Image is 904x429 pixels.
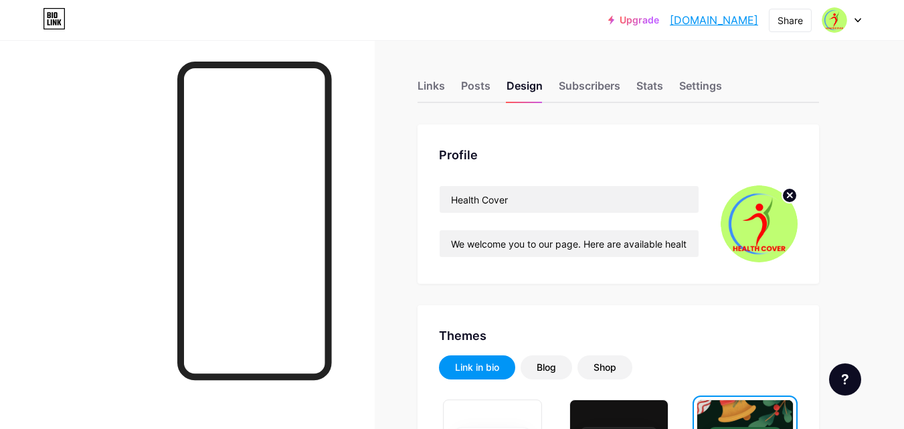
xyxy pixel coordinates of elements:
[594,361,616,374] div: Shop
[670,12,758,28] a: [DOMAIN_NAME]
[440,230,699,257] input: Bio
[439,146,798,164] div: Profile
[537,361,556,374] div: Blog
[679,78,722,102] div: Settings
[822,7,847,33] img: heathcarehub
[721,185,798,262] img: heathcarehub
[439,327,798,345] div: Themes
[418,78,445,102] div: Links
[507,78,543,102] div: Design
[440,186,699,213] input: Name
[559,78,620,102] div: Subscribers
[455,361,499,374] div: Link in bio
[778,13,803,27] div: Share
[461,78,490,102] div: Posts
[636,78,663,102] div: Stats
[608,15,659,25] a: Upgrade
